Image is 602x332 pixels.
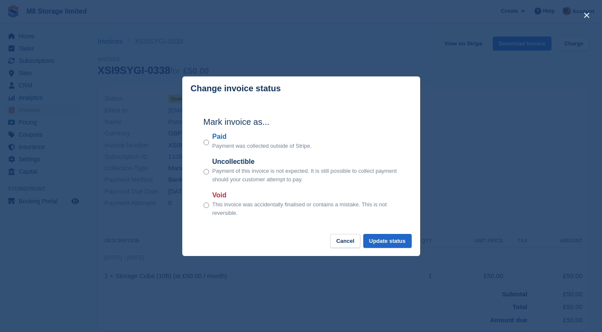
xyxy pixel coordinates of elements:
p: Payment was collected outside of Stripe. [212,142,312,150]
p: Payment of this invoice is not expected. It is still possible to collect payment should your cust... [212,167,399,183]
p: Change invoice status [191,84,281,93]
label: Paid [212,132,312,142]
button: Cancel [330,234,360,248]
button: close [580,8,594,22]
p: This invoice was accidentally finalised or contains a mistake. This is not reversible. [212,200,399,217]
button: Update status [363,234,412,248]
label: Uncollectible [212,157,399,167]
label: Void [212,190,399,200]
h2: Mark invoice as... [203,115,399,128]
